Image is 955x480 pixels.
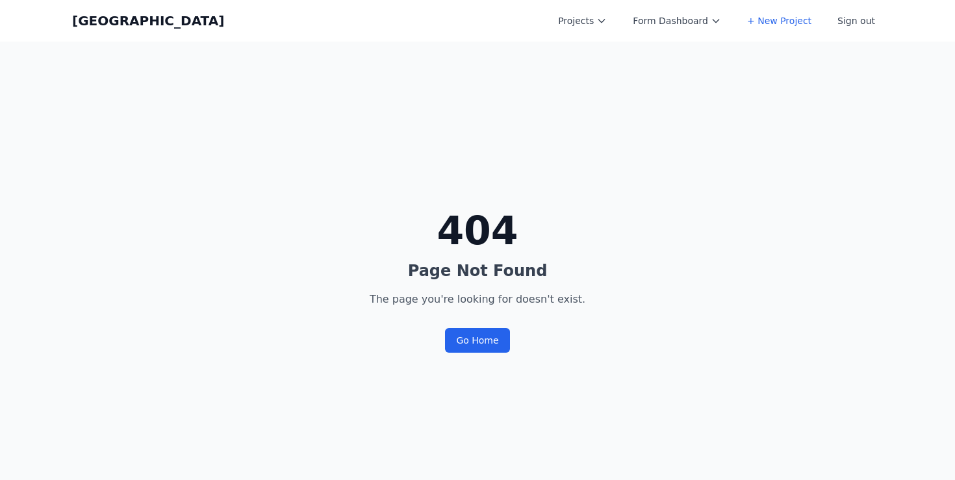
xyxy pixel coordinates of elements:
[625,9,729,32] button: Form Dashboard
[370,211,585,250] h1: 404
[370,292,585,307] p: The page you're looking for doesn't exist.
[72,12,224,30] a: [GEOGRAPHIC_DATA]
[739,9,819,32] a: + New Project
[445,328,509,353] a: Go Home
[550,9,615,32] button: Projects
[370,260,585,281] h2: Page Not Found
[830,9,883,32] button: Sign out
